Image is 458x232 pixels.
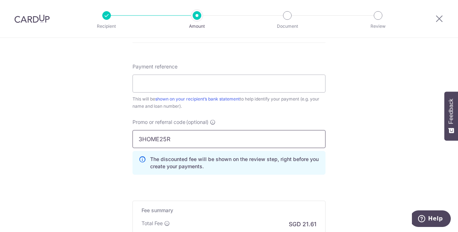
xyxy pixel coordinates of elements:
[351,23,405,30] p: Review
[14,14,50,23] img: CardUp
[142,220,163,227] p: Total Fee
[448,99,454,124] span: Feedback
[155,96,240,102] a: shown on your recipient’s bank statement
[186,119,208,126] span: (optional)
[150,156,319,170] p: The discounted fee will be shown on the review step, right before you create your payments.
[289,220,316,228] p: SGD 21.61
[170,23,224,30] p: Amount
[261,23,314,30] p: Document
[412,210,451,228] iframe: Opens a widget where you can find more information
[80,23,133,30] p: Recipient
[133,119,185,126] span: Promo or referral code
[133,95,325,110] div: This will be to help identify your payment (e.g. your name and loan number).
[444,92,458,140] button: Feedback - Show survey
[133,63,178,70] span: Payment reference
[142,207,316,214] h5: Fee summary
